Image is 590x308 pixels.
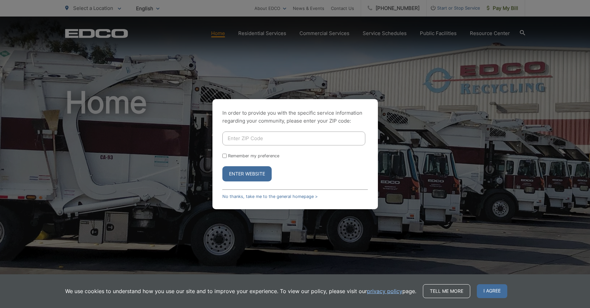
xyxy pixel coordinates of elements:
[423,284,470,298] a: Tell me more
[367,287,402,295] a: privacy policy
[477,284,507,298] span: I agree
[222,194,318,199] a: No thanks, take me to the general homepage >
[222,132,365,145] input: Enter ZIP Code
[222,166,272,181] button: Enter Website
[222,109,368,125] p: In order to provide you with the specific service information regarding your community, please en...
[228,153,279,158] label: Remember my preference
[65,287,416,295] p: We use cookies to understand how you use our site and to improve your experience. To view our pol...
